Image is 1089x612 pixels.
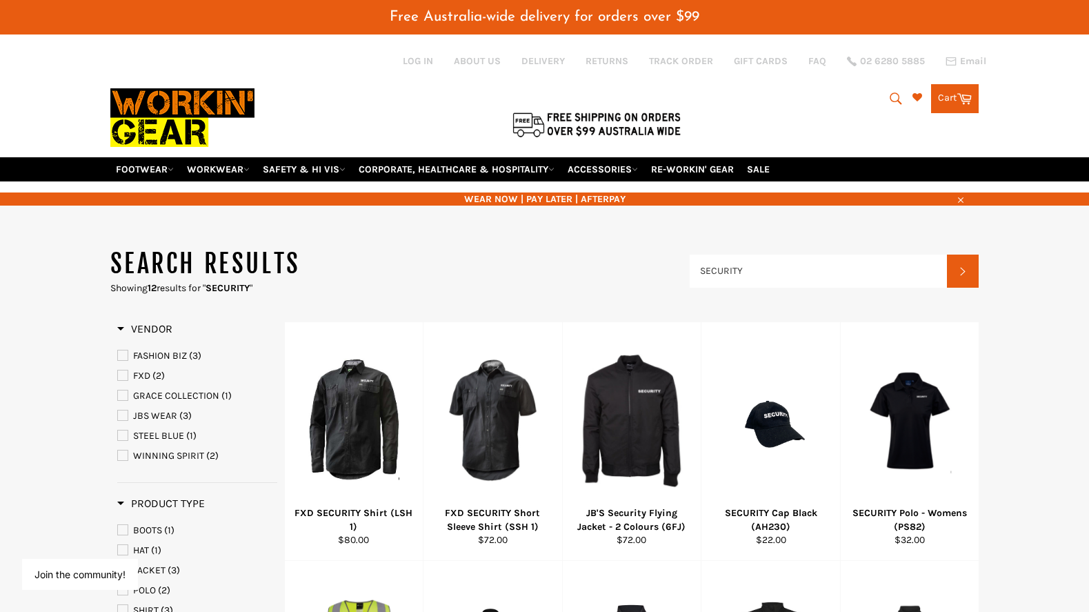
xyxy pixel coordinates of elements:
[221,390,232,402] span: (1)
[353,157,560,181] a: CORPORATE, HEALTHCARE & HOSPITALITY
[586,55,628,68] a: RETURNS
[849,506,970,533] div: SECURITY Polo - Womens (PS82)
[562,157,643,181] a: ACCESSORIES
[454,55,501,68] a: ABOUT US
[133,390,219,402] span: GRACE COLLECTION
[133,410,177,422] span: JBS WEAR
[110,193,979,206] span: WEAR NOW | PAY LATER | AFTERPAY
[960,57,986,66] span: Email
[179,410,192,422] span: (3)
[181,157,255,181] a: WORKWEAR
[117,448,277,464] a: WINNING SPIRIT
[710,506,832,533] div: SECURITY Cap Black (AH230)
[133,370,150,382] span: FXD
[117,322,172,335] span: Vendor
[521,55,565,68] a: DELIVERY
[133,524,162,536] span: BOOTS
[847,57,925,66] a: 02 6280 5885
[117,368,277,384] a: FXD
[510,110,683,139] img: Flat $9.95 shipping Australia wide
[34,569,126,580] button: Join the community!
[133,430,184,442] span: STEEL BLUE
[117,523,277,538] a: BOOTS
[206,450,219,462] span: (2)
[390,10,699,24] span: Free Australia-wide delivery for orders over $99
[117,322,172,336] h3: Vendor
[403,55,433,67] a: Log in
[186,430,197,442] span: (1)
[110,247,690,282] h1: Search results
[117,388,277,404] a: GRACE COLLECTION
[152,370,165,382] span: (2)
[110,79,254,157] img: Workin Gear leaders in Workwear, Safety Boots, PPE, Uniforms. Australia's No.1 in Workwear
[148,282,157,294] strong: 12
[808,55,826,68] a: FAQ
[117,497,205,511] h3: Product Type
[133,564,166,576] span: JACKET
[151,544,161,556] span: (1)
[133,544,149,556] span: HAT
[701,322,840,561] a: SECURITY Cap Black (AH230)SECURITY Cap Black (AH230)$22.00
[133,350,187,362] span: FASHION BIZ
[168,564,180,576] span: (3)
[646,157,739,181] a: RE-WORKIN' GEAR
[133,584,156,596] span: POLO
[946,56,986,67] a: Email
[110,282,690,295] p: Showing results for " "
[840,322,979,561] a: SECURITY Polo - Womens (PS82)SECURITY Polo - Womens (PS82)$32.00
[571,506,692,533] div: JB'S Security Flying Jacket - 2 Colours (6FJ)
[133,450,204,462] span: WINNING SPIRIT
[117,563,277,578] a: JACKET
[931,84,979,113] a: Cart
[562,322,701,561] a: JB'S Security Flying Jacket - 2 Colours (6FJ)JB'S Security Flying Jacket - 2 Colours (6FJ)$72.00
[649,55,713,68] a: TRACK ORDER
[690,255,948,288] input: Search
[257,157,351,181] a: SAFETY & HI VIS
[164,524,174,536] span: (1)
[110,157,179,181] a: FOOTWEAR
[158,584,170,596] span: (2)
[741,157,775,181] a: SALE
[117,408,277,424] a: JBS WEAR
[860,57,925,66] span: 02 6280 5885
[293,506,414,533] div: FXD SECURITY Shirt (LSH 1)
[432,506,554,533] div: FXD SECURITY Short Sleeve Shirt (SSH 1)
[117,543,277,558] a: HAT
[189,350,201,362] span: (3)
[117,583,277,598] a: POLO
[423,322,562,561] a: FXD SECURITY Short Sleeve Shirt (SSH 1)FXD SECURITY Short Sleeve Shirt (SSH 1)$72.00
[117,428,277,444] a: STEEL BLUE
[206,282,250,294] strong: SECURITY
[284,322,423,561] a: FXD SECURITY Shirt (LSH 1)FXD SECURITY Shirt (LSH 1)$80.00
[117,348,277,364] a: FASHION BIZ
[734,55,788,68] a: GIFT CARDS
